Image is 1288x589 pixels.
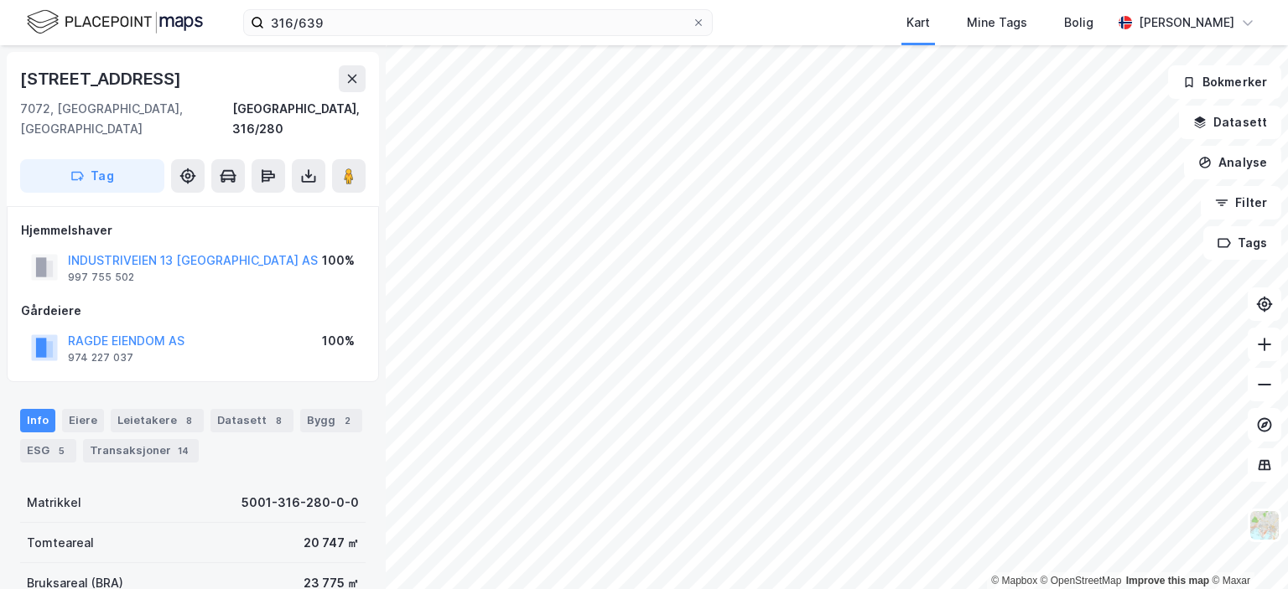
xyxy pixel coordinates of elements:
[1203,226,1281,260] button: Tags
[62,409,104,432] div: Eiere
[20,159,164,193] button: Tag
[322,251,355,271] div: 100%
[967,13,1027,33] div: Mine Tags
[111,409,204,432] div: Leietakere
[27,493,81,513] div: Matrikkel
[1168,65,1281,99] button: Bokmerker
[53,442,70,459] div: 5
[906,13,930,33] div: Kart
[27,533,94,553] div: Tomteareal
[174,442,192,459] div: 14
[991,575,1037,586] a: Mapbox
[1184,146,1281,179] button: Analyse
[68,351,133,364] div: 974 227 037
[304,533,359,553] div: 20 747 ㎡
[1126,575,1209,586] a: Improve this map
[232,99,366,139] div: [GEOGRAPHIC_DATA], 316/280
[27,8,203,37] img: logo.f888ab2527a4732fd821a326f86c7f29.svg
[210,409,293,432] div: Datasett
[241,493,359,513] div: 5001-316-280-0-0
[339,412,356,429] div: 2
[20,409,55,432] div: Info
[270,412,287,429] div: 8
[1179,106,1281,139] button: Datasett
[300,409,362,432] div: Bygg
[264,10,692,35] input: Søk på adresse, matrikkel, gårdeiere, leietakere eller personer
[1041,575,1122,586] a: OpenStreetMap
[21,220,365,240] div: Hjemmelshaver
[1064,13,1093,33] div: Bolig
[68,271,134,284] div: 997 755 502
[83,439,199,462] div: Transaksjoner
[20,99,232,139] div: 7072, [GEOGRAPHIC_DATA], [GEOGRAPHIC_DATA]
[20,65,184,92] div: [STREET_ADDRESS]
[20,439,76,462] div: ESG
[322,331,355,351] div: 100%
[1139,13,1234,33] div: [PERSON_NAME]
[21,301,365,321] div: Gårdeiere
[1201,186,1281,220] button: Filter
[180,412,197,429] div: 8
[1204,509,1288,589] iframe: Chat Widget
